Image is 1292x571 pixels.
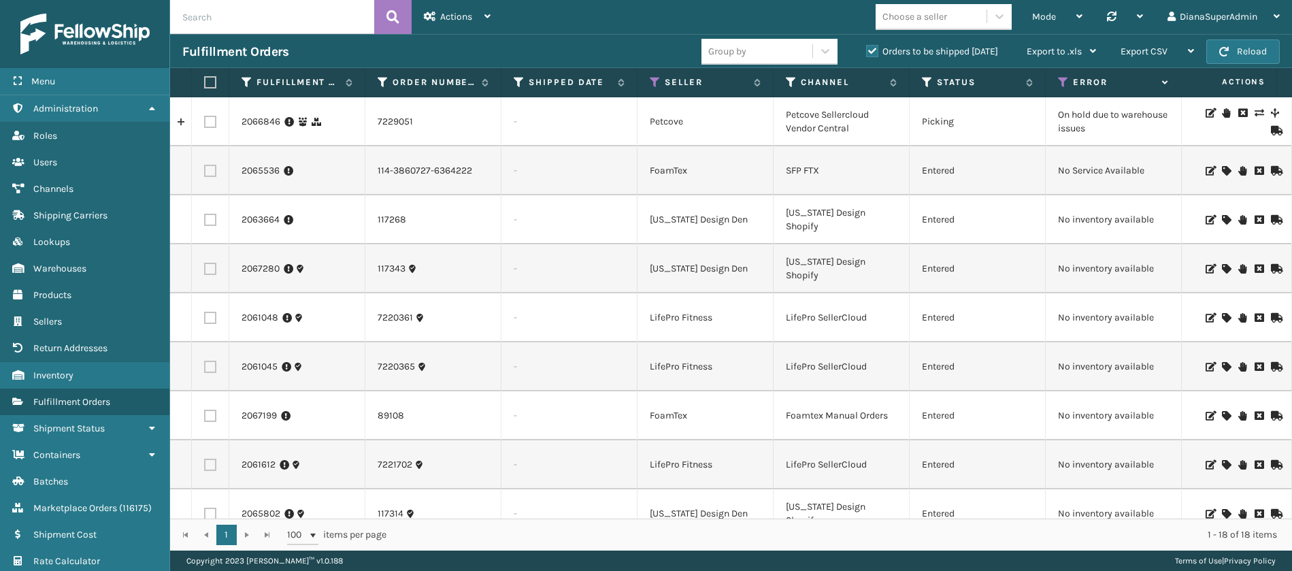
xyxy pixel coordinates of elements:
[866,46,998,57] label: Orders to be shipped [DATE]
[1238,313,1246,323] i: On Hold
[33,103,98,114] span: Administration
[501,342,637,391] td: -
[774,489,910,538] td: [US_STATE] Design Shopify
[1206,313,1214,323] i: Edit
[1238,264,1246,274] i: On Hold
[33,157,57,168] span: Users
[501,391,637,440] td: -
[1224,556,1276,566] a: Privacy Policy
[637,293,774,342] td: LifePro Fitness
[1222,264,1230,274] i: Assign Carrier and Warehouse
[1255,166,1263,176] i: Cancel Fulfillment Order
[1255,215,1263,225] i: Cancel Fulfillment Order
[910,342,1046,391] td: Entered
[501,97,637,146] td: -
[910,440,1046,489] td: Entered
[1238,411,1246,421] i: On Hold
[287,528,308,542] span: 100
[637,489,774,538] td: [US_STATE] Design Den
[501,146,637,195] td: -
[774,391,910,440] td: Foamtex Manual Orders
[378,360,415,374] a: 7220365
[31,76,55,87] span: Menu
[910,244,1046,293] td: Entered
[1255,460,1263,470] i: Cancel Fulfillment Order
[1046,293,1182,342] td: No inventory available
[501,195,637,244] td: -
[1206,166,1214,176] i: Edit
[1255,362,1263,372] i: Cancel Fulfillment Order
[378,213,406,227] a: 117268
[242,164,280,178] a: 2065536
[501,293,637,342] td: -
[637,440,774,489] td: LifePro Fitness
[378,115,413,129] a: 7229051
[1271,509,1279,519] i: Mark as Shipped
[33,289,71,301] span: Products
[242,360,278,374] a: 2061045
[393,76,475,88] label: Order Number
[774,146,910,195] td: SFP FTX
[1206,509,1214,519] i: Edit
[910,195,1046,244] td: Entered
[33,529,97,540] span: Shipment Cost
[216,525,237,545] a: 1
[1046,440,1182,489] td: No inventory available
[33,316,62,327] span: Sellers
[33,210,107,221] span: Shipping Carriers
[1255,313,1263,323] i: Cancel Fulfillment Order
[501,440,637,489] td: -
[1175,556,1222,566] a: Terms of Use
[242,115,280,129] a: 2066846
[1175,551,1276,571] div: |
[1206,460,1214,470] i: Edit
[1222,509,1230,519] i: Assign Carrier and Warehouse
[1046,489,1182,538] td: No inventory available
[637,97,774,146] td: Petcove
[33,183,73,195] span: Channels
[1206,108,1214,118] i: Edit
[1046,146,1182,195] td: No Service Available
[1222,313,1230,323] i: Assign Carrier and Warehouse
[186,551,343,571] p: Copyright 2023 [PERSON_NAME]™ v 1.0.188
[774,440,910,489] td: LifePro SellerCloud
[119,502,152,514] span: ( 116175 )
[33,423,105,434] span: Shipment Status
[20,14,150,54] img: logo
[501,244,637,293] td: -
[1271,362,1279,372] i: Mark as Shipped
[1238,460,1246,470] i: On Hold
[378,164,472,178] a: 114-3860727-6364222
[910,489,1046,538] td: Entered
[1238,509,1246,519] i: On Hold
[1271,460,1279,470] i: Mark as Shipped
[1222,362,1230,372] i: Assign Carrier and Warehouse
[33,555,100,567] span: Rate Calculator
[33,236,70,248] span: Lookups
[182,44,288,60] h3: Fulfillment Orders
[1206,411,1214,421] i: Edit
[242,262,280,276] a: 2067280
[33,130,57,142] span: Roles
[910,146,1046,195] td: Entered
[1206,215,1214,225] i: Edit
[378,458,412,472] a: 7221702
[529,76,611,88] label: Shipped Date
[1238,215,1246,225] i: On Hold
[242,507,280,521] a: 2065802
[708,44,746,59] div: Group by
[1222,166,1230,176] i: Assign Carrier and Warehouse
[774,195,910,244] td: [US_STATE] Design Shopify
[937,76,1019,88] label: Status
[774,97,910,146] td: Petcove Sellercloud Vendor Central
[501,489,637,538] td: -
[1046,391,1182,440] td: No inventory available
[1046,244,1182,293] td: No inventory available
[1238,108,1246,118] i: Cancel Fulfillment Order
[1046,342,1182,391] td: No inventory available
[33,370,73,381] span: Inventory
[1271,264,1279,274] i: Mark as Shipped
[378,409,404,423] a: 89108
[33,502,117,514] span: Marketplace Orders
[801,76,883,88] label: Channel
